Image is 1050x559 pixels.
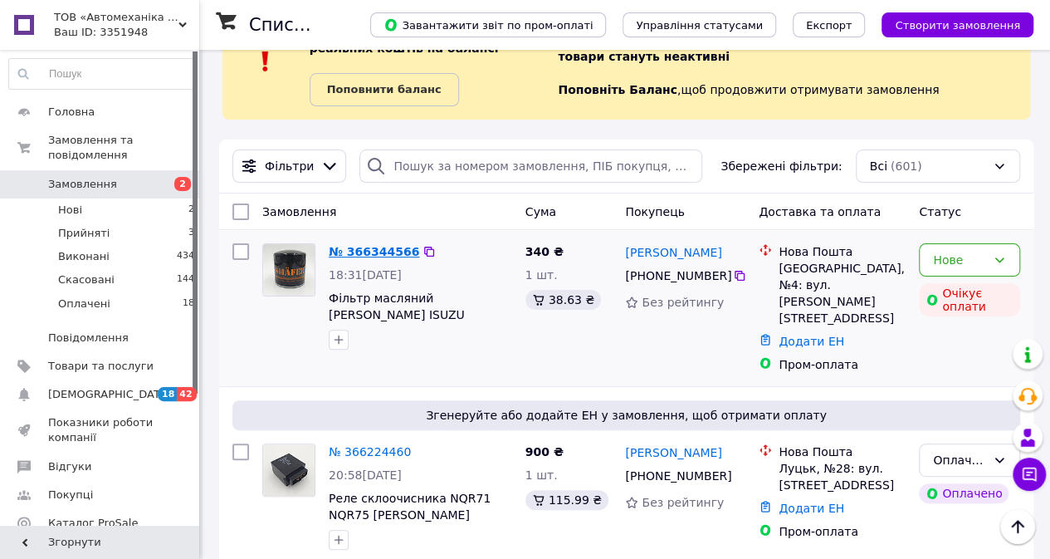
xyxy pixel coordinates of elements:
[1000,509,1035,544] button: Наверх
[48,105,95,120] span: Головна
[623,12,776,37] button: Управління статусами
[48,488,93,503] span: Покупці
[327,83,442,96] b: Поповнити баланс
[779,335,844,348] a: Додати ЕН
[329,245,419,258] a: № 366344566
[779,502,844,515] a: Додати ЕН
[329,468,402,482] span: 20:58[DATE]
[919,283,1020,316] div: Очікує оплати
[177,249,194,264] span: 434
[891,159,922,173] span: (601)
[779,460,906,493] div: Луцьк, №28: вул. [STREET_ADDRESS]
[48,177,117,192] span: Замовлення
[9,59,195,89] input: Пошук
[882,12,1033,37] button: Створити замовлення
[870,158,887,174] span: Всі
[525,468,558,482] span: 1 шт.
[779,356,906,373] div: Пром-оплата
[779,444,906,460] div: Нова Пошта
[806,19,852,32] span: Експорт
[188,226,194,241] span: 3
[525,268,558,282] span: 1 шт.
[919,205,961,218] span: Статус
[625,444,721,461] a: [PERSON_NAME]
[525,290,601,310] div: 38.63 ₴
[48,387,171,402] span: [DEMOGRAPHIC_DATA]
[48,459,91,474] span: Відгуки
[625,205,684,218] span: Покупець
[188,203,194,218] span: 2
[370,12,606,37] button: Завантажити звіт по пром-оплаті
[310,73,459,106] a: Поповнити баланс
[48,516,138,531] span: Каталог ProSale
[329,492,491,522] a: Реле склоочисника NQR71 NQR75 [PERSON_NAME]
[48,331,129,346] span: Повідомлення
[174,177,191,191] span: 2
[58,226,110,241] span: Прийняті
[779,243,906,260] div: Нова Пошта
[48,133,199,163] span: Замовлення та повідомлення
[759,205,881,218] span: Доставка та оплата
[177,272,194,287] span: 144
[58,297,110,311] span: Оплачені
[525,490,608,510] div: 115.99 ₴
[262,444,315,497] a: Фото товару
[720,158,842,174] span: Збережені фільтри:
[642,496,724,509] span: Без рейтингу
[895,19,1020,32] span: Створити замовлення
[933,451,986,469] div: Оплачено
[183,297,194,311] span: 18
[1013,458,1046,491] button: Чат з покупцем
[177,387,196,401] span: 42
[642,296,724,309] span: Без рейтингу
[54,10,178,25] span: ТОВ «Автомеханіка Дистрибюшн»
[558,17,1030,106] div: , щоб продовжити отримувати замовлення
[265,158,314,174] span: Фільтри
[48,359,154,374] span: Товари та послуги
[263,444,315,496] img: Фото товару
[253,49,278,74] img: :exclamation:
[558,83,677,96] b: Поповніть Баланс
[525,205,556,218] span: Cума
[54,25,199,40] div: Ваш ID: 3351948
[779,523,906,540] div: Пром-оплата
[525,245,564,258] span: 340 ₴
[865,17,1033,31] a: Створити замовлення
[793,12,866,37] button: Експорт
[636,19,763,32] span: Управління статусами
[359,150,702,183] input: Пошук за номером замовлення, ПІБ покупця, номером телефону, Email, номером накладної
[383,17,593,32] span: Завантажити звіт по пром-оплаті
[558,50,730,63] b: товари стануть неактивні
[239,407,1013,424] span: Згенеруйте або додайте ЕН у замовлення, щоб отримати оплату
[262,243,315,297] a: Фото товару
[329,292,465,338] a: Фільтр масляний [PERSON_NAME] ISUZU [PERSON_NAME]
[263,244,315,296] img: Фото товару
[622,264,732,287] div: [PHONE_NUMBER]
[249,15,418,35] h1: Список замовлень
[329,268,402,282] span: 18:31[DATE]
[262,205,336,218] span: Замовлення
[158,387,177,401] span: 18
[779,260,906,326] div: [GEOGRAPHIC_DATA], №4: вул. [PERSON_NAME][STREET_ADDRESS]
[58,272,115,287] span: Скасовані
[933,251,986,269] div: Нове
[622,464,732,488] div: [PHONE_NUMBER]
[625,244,721,261] a: [PERSON_NAME]
[329,445,411,458] a: № 366224460
[525,445,564,458] span: 900 ₴
[919,483,1008,503] div: Оплачено
[48,415,154,445] span: Показники роботи компанії
[58,249,110,264] span: Виконані
[58,203,82,218] span: Нові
